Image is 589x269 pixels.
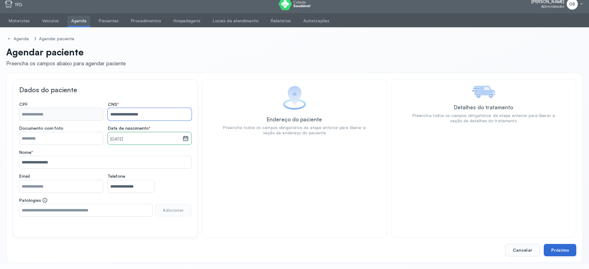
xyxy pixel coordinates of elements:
[283,86,306,110] img: Imagem de Endereço do paciente
[127,16,165,26] a: Procedimentos
[209,16,262,26] a: Locais de atendimento
[221,125,368,136] div: Preencha todos os campos obrigatórios da etapa anterior para liberar a seção de endereço do paciente
[6,46,126,58] p: Agendar paciente
[19,197,48,203] span: Patologias
[108,102,119,107] span: CNS
[108,125,150,131] span: Data de nascimento
[19,150,33,155] span: Nome
[541,4,564,9] span: Administrador
[108,173,125,179] span: Telefone
[19,102,28,107] span: CPF
[95,16,122,26] a: Pacientes
[68,16,90,26] a: Agenda
[38,16,63,26] a: Veículos
[14,36,30,41] div: Agenda
[38,35,76,43] a: Agendar paciente
[19,173,30,179] span: Email
[5,16,33,26] a: Motoristas
[155,204,191,216] button: Adicionar
[170,16,204,26] a: Hospedagens
[19,86,191,94] h3: Dados do paciente
[5,0,12,8] img: tfd.svg
[39,36,75,41] div: Agendar paciente
[15,2,22,7] p: TFD
[454,104,513,111] div: Detalhes do tratamento
[267,116,322,123] div: Endereço do paciente
[110,136,180,142] small: [DATE]
[472,86,495,98] img: Imagem de Detalhes do tratamento
[410,113,557,124] div: Preencha todos os campos obrigatórios da etapa anterior para liberar a seção de detalhes do trata...
[505,244,540,256] button: Cancelar
[6,35,32,43] a: Agenda
[267,16,295,26] a: Relatórios
[300,16,333,26] a: Autorizações
[19,125,63,131] span: Documento com foto
[569,2,575,7] span: OS
[6,60,126,67] div: Preencha os campos abaixo para agendar paciente
[544,244,576,256] button: Próximo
